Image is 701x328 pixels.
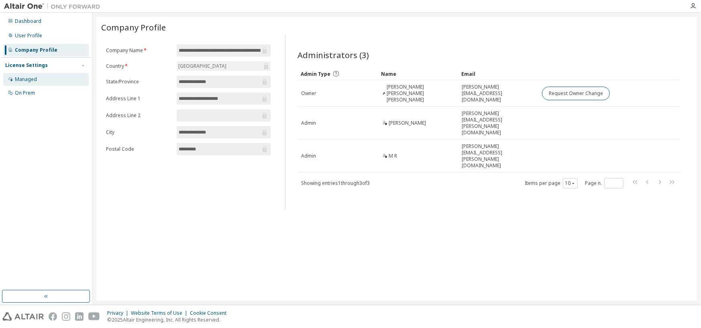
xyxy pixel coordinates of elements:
span: [PERSON_NAME][EMAIL_ADDRESS][PERSON_NAME][DOMAIN_NAME] [462,143,535,169]
span: Company Profile [101,22,166,33]
span: Showing entries 1 through 3 of 3 [301,180,370,186]
span: [PERSON_NAME] [PERSON_NAME] [PERSON_NAME] [387,84,454,103]
img: Altair One [4,2,104,10]
span: [PERSON_NAME][EMAIL_ADDRESS][PERSON_NAME][DOMAIN_NAME] [462,110,535,136]
span: Page n. [585,178,624,188]
label: State/Province [106,79,172,85]
span: Owner [301,90,316,97]
div: [GEOGRAPHIC_DATA] [177,61,271,71]
div: Privacy [107,310,131,316]
div: On Prem [15,90,35,96]
div: Email [461,67,535,80]
label: Postal Code [106,146,172,152]
div: Website Terms of Use [131,310,190,316]
img: altair_logo.svg [2,312,44,321]
img: linkedin.svg [75,312,84,321]
div: Managed [15,76,37,83]
button: 10 [565,180,576,186]
label: Company Name [106,47,172,54]
div: User Profile [15,32,42,39]
div: [GEOGRAPHIC_DATA] [177,62,228,71]
div: Company Profile [15,47,57,53]
span: Administrators (3) [298,49,369,61]
span: Admin [301,153,316,159]
div: License Settings [5,62,48,69]
span: M R [389,153,397,159]
img: facebook.svg [49,312,57,321]
label: City [106,129,172,136]
span: [PERSON_NAME] [389,120,426,126]
span: Admin Type [301,71,330,77]
img: instagram.svg [62,312,70,321]
div: Name [381,67,455,80]
img: youtube.svg [88,312,100,321]
label: Address Line 2 [106,112,172,119]
span: [PERSON_NAME][EMAIL_ADDRESS][DOMAIN_NAME] [462,84,535,103]
div: Cookie Consent [190,310,231,316]
span: Admin [301,120,316,126]
div: Dashboard [15,18,41,24]
span: Items per page [525,178,578,188]
label: Country [106,63,172,69]
label: Address Line 1 [106,95,172,102]
p: © 2025 Altair Engineering, Inc. All Rights Reserved. [107,316,231,323]
button: Request Owner Change [542,87,610,100]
